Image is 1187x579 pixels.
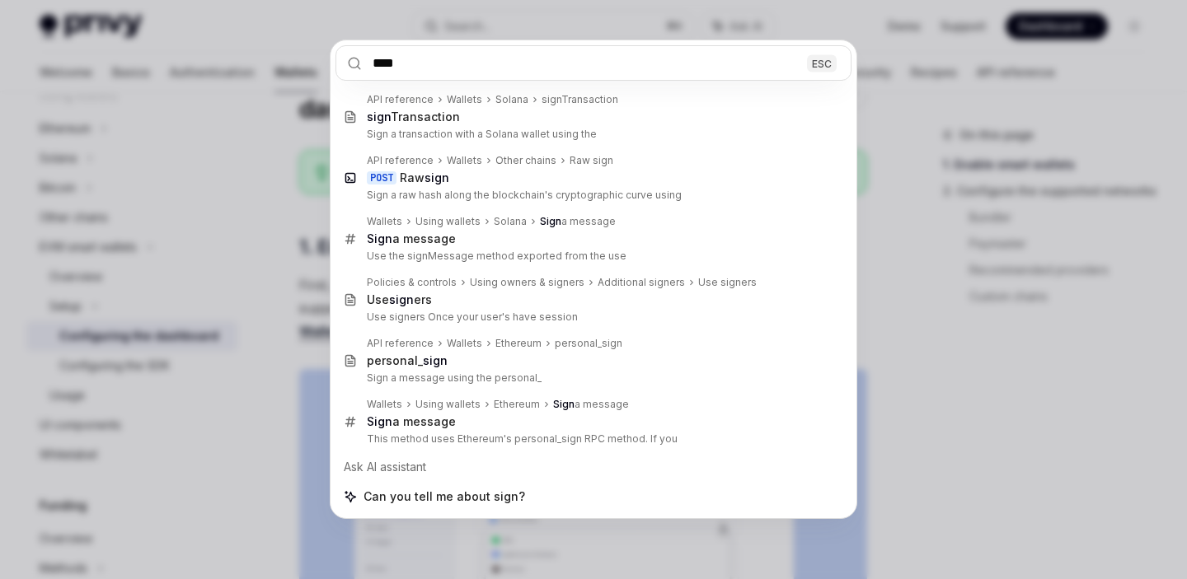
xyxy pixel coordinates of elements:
div: Policies & controls [367,276,457,289]
div: POST [367,171,396,184]
div: Solana [495,93,528,106]
div: a message [367,231,456,246]
p: Sign a message using the personal_ [367,371,817,385]
p: This method uses Ethereum's personal_sign RPC method. If you [367,432,817,446]
div: ESC [807,54,837,72]
div: Ethereum [494,398,540,411]
div: Wallets [367,215,402,228]
div: Transaction [367,110,460,124]
div: Using owners & signers [470,276,584,289]
div: API reference [367,337,434,350]
div: personal_ [367,353,448,368]
div: Additional signers [598,276,685,289]
div: Use ers [367,292,432,307]
div: a message [367,414,456,429]
b: Sign [367,231,392,245]
p: Use signers Once your user's have session [367,311,817,324]
div: a message [553,398,629,411]
span: Can you tell me about sign? [364,488,525,505]
p: Use the signMessage method exported from the use [367,250,817,263]
div: Raw sign [570,154,613,167]
div: signTransaction [542,93,618,106]
div: API reference [367,93,434,106]
div: Wallets [367,398,402,411]
b: sign [423,353,448,367]
b: sign [425,170,449,184]
div: Ethereum [495,337,542,350]
div: API reference [367,154,434,167]
div: Raw [400,170,449,185]
div: Using wallets [415,215,481,228]
b: sign [367,110,391,124]
div: Wallets [447,93,482,106]
div: a message [540,215,616,228]
div: Solana [494,215,527,228]
div: Ask AI assistant [335,452,852,482]
div: personal_sign [555,337,622,350]
b: Sign [540,215,561,227]
b: Sign [367,414,392,428]
div: Other chains [495,154,556,167]
div: Wallets [447,154,482,167]
b: sign [389,292,414,306]
div: Wallets [447,337,482,350]
b: Sign [553,398,575,410]
p: Sign a transaction with a Solana wallet using the [367,128,817,141]
div: Use signers [698,276,757,289]
div: Using wallets [415,398,481,411]
p: Sign a raw hash along the blockchain's cryptographic curve using [367,189,817,202]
